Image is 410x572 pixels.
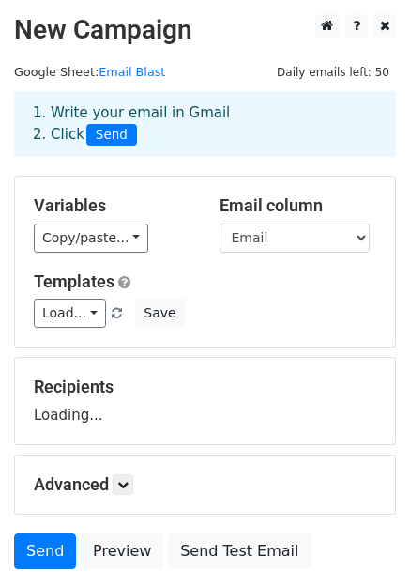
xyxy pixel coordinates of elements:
[34,271,114,291] a: Templates
[34,377,376,397] h5: Recipients
[168,533,311,569] a: Send Test Email
[34,474,376,495] h5: Advanced
[14,65,165,79] small: Google Sheet:
[34,224,148,253] a: Copy/paste...
[19,102,391,146] div: 1. Write your email in Gmail 2. Click
[81,533,163,569] a: Preview
[86,124,137,147] span: Send
[135,299,184,328] button: Save
[14,533,76,569] a: Send
[220,195,377,216] h5: Email column
[99,65,165,79] a: Email Blast
[34,195,191,216] h5: Variables
[270,65,396,79] a: Daily emails left: 50
[270,62,396,83] span: Daily emails left: 50
[34,377,376,425] div: Loading...
[14,14,396,46] h2: New Campaign
[34,299,106,328] a: Load...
